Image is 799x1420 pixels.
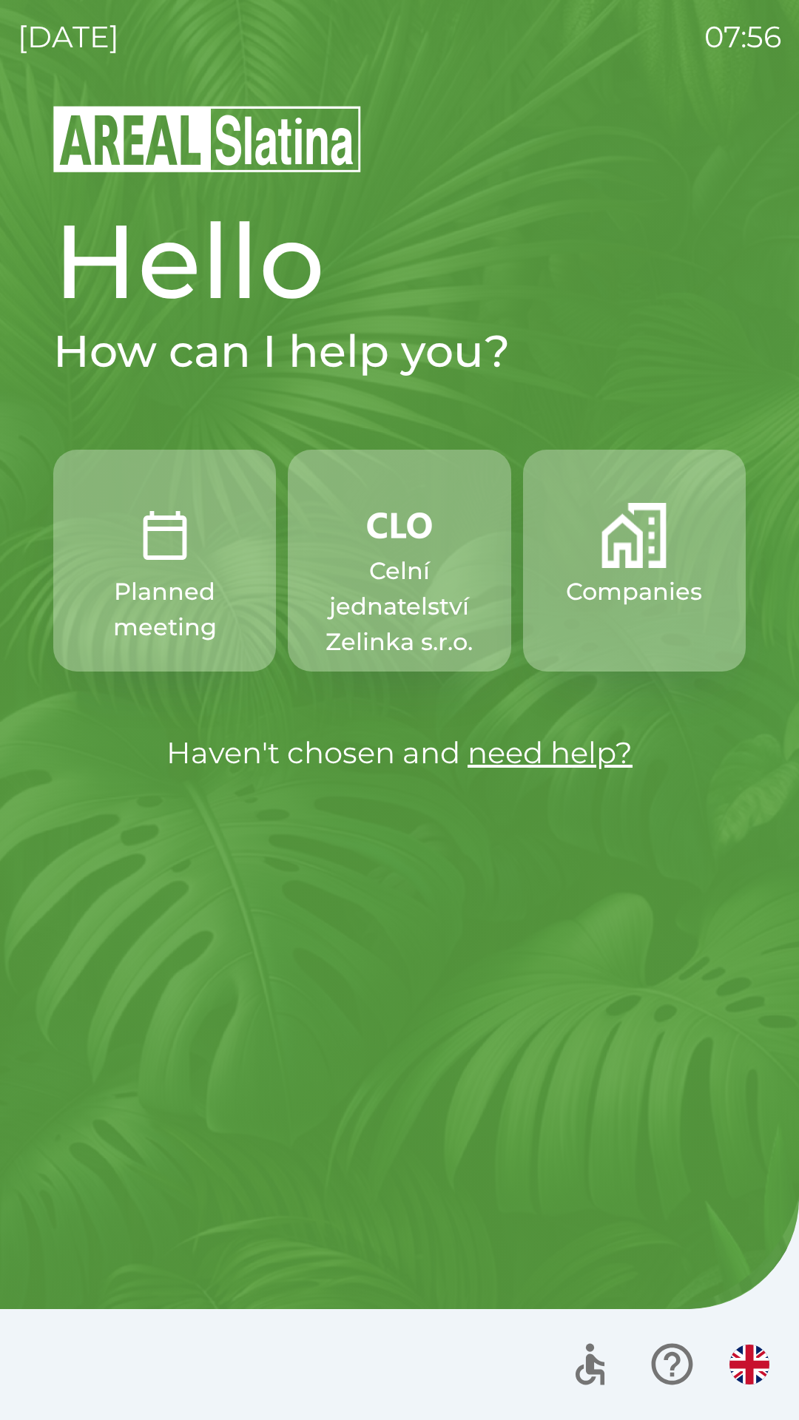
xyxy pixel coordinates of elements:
[523,450,746,672] button: Companies
[288,450,510,672] button: Celní jednatelství Zelinka s.r.o.
[468,734,633,771] a: need help?
[132,503,198,568] img: 0ea463ad-1074-4378-bee6-aa7a2f5b9440.png
[566,574,702,609] p: Companies
[704,15,781,59] p: 07:56
[53,104,746,175] img: Logo
[53,450,276,672] button: Planned meeting
[323,553,475,660] p: Celní jednatelství Zelinka s.r.o.
[18,15,119,59] p: [DATE]
[89,574,240,645] p: Planned meeting
[601,503,667,568] img: 58b4041c-2a13-40f9-aad2-b58ace873f8c.png
[53,198,746,324] h1: Hello
[53,324,746,379] h2: How can I help you?
[367,503,432,547] img: 889875ac-0dea-4846-af73-0927569c3e97.png
[729,1345,769,1384] img: en flag
[53,731,746,775] p: Haven't chosen and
